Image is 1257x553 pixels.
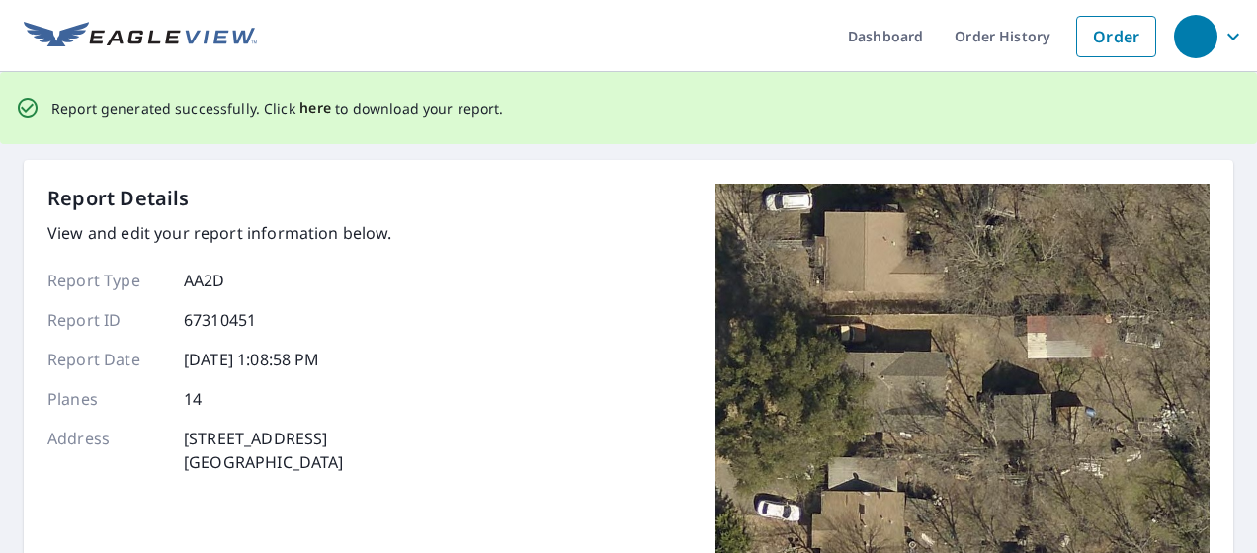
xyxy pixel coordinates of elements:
p: Report Type [47,269,166,292]
p: [DATE] 1:08:58 PM [184,348,320,371]
button: here [299,96,332,120]
p: Address [47,427,166,474]
p: Report generated successfully. Click to download your report. [51,96,504,120]
p: Report Details [47,184,190,213]
a: Order [1076,16,1156,57]
p: 14 [184,387,202,411]
p: 67310451 [184,308,256,332]
p: Planes [47,387,166,411]
p: [STREET_ADDRESS] [GEOGRAPHIC_DATA] [184,427,344,474]
p: View and edit your report information below. [47,221,392,245]
p: AA2D [184,269,225,292]
p: Report Date [47,348,166,371]
img: EV Logo [24,22,257,51]
p: Report ID [47,308,166,332]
